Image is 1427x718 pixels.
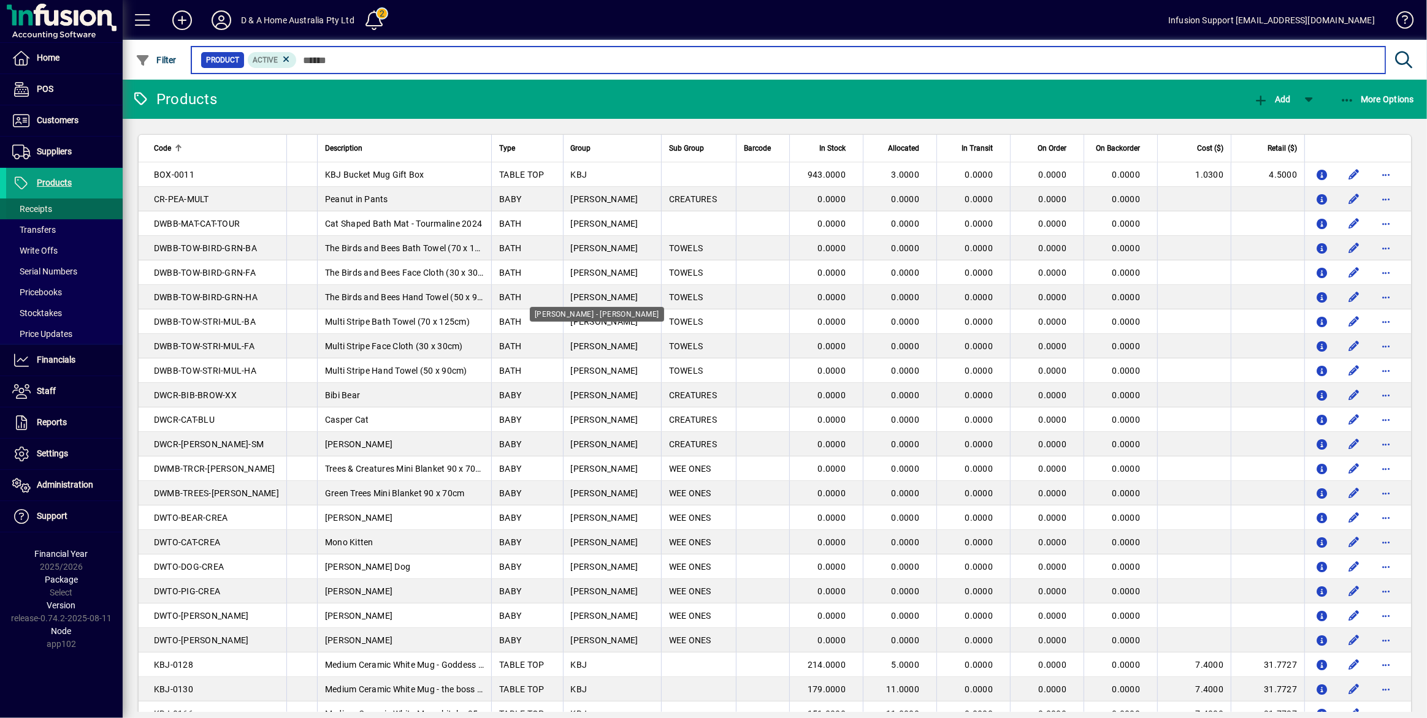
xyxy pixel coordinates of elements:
span: DWBB-TOW-BIRD-GRN-FA [154,268,256,278]
button: More options [1376,630,1396,650]
span: 0.0000 [1112,317,1141,327]
span: TOWELS [669,341,703,351]
button: More options [1376,238,1396,258]
span: Group [571,142,591,155]
span: Green Trees Mini Blanket 90 x 70cm [325,488,465,498]
span: Multi Stripe Bath Towel (70 x 125cm) [325,317,470,327]
span: DWMB-TREES-[PERSON_NAME] [154,488,279,498]
span: CREATURES [669,390,717,400]
span: 0.0000 [818,439,846,449]
span: Description [325,142,362,155]
div: On Backorder [1092,142,1151,155]
span: KBJ [571,170,587,179]
button: Edit [1344,238,1364,258]
span: DWCR-CAT-BLU [154,415,215,425]
span: 0.0000 [965,464,993,474]
span: TOWELS [669,292,703,302]
span: Pricebooks [12,287,62,297]
span: 0.0000 [1039,464,1067,474]
span: BATH [499,243,521,253]
span: Type [499,142,515,155]
a: Support [6,501,123,532]
span: DWMB-TRCR-[PERSON_NAME] [154,464,275,474]
span: Package [45,575,78,584]
span: 0.0000 [965,341,993,351]
button: Edit [1344,459,1364,478]
span: 0.0000 [965,537,993,547]
button: Edit [1344,606,1364,625]
span: 0.0000 [965,243,993,253]
a: Knowledge Base [1387,2,1412,42]
span: Reports [37,417,67,427]
button: Edit [1344,508,1364,527]
button: Add [163,9,202,31]
span: Home [37,53,59,62]
span: 0.0000 [965,488,993,498]
button: More options [1376,434,1396,454]
span: [PERSON_NAME] [571,268,638,278]
span: Support [37,511,67,521]
a: Home [6,43,123,74]
span: BABY [499,562,521,572]
span: [PERSON_NAME] [571,194,638,204]
span: [PERSON_NAME] [571,243,638,253]
span: 0.0000 [1112,464,1141,474]
span: 0.0000 [1039,390,1067,400]
div: [PERSON_NAME] - [PERSON_NAME] [530,307,664,322]
button: Edit [1344,679,1364,699]
span: 0.0000 [1039,243,1067,253]
span: Transfers [12,225,56,235]
button: More options [1376,189,1396,209]
span: The Birds and Bees Hand Towel (50 x 90cm) [325,292,497,302]
span: 0.0000 [1112,170,1141,179]
span: [PERSON_NAME] [571,317,638,327]
button: Edit [1344,434,1364,454]
span: DWBB-TOW-STRI-MUL-HA [154,366,256,376]
button: More options [1376,361,1396,380]
span: Bibi Bear [325,390,360,400]
span: CREATURES [669,439,717,449]
div: D & A Home Australia Pty Ltd [241,10,354,30]
span: Financials [37,355,75,365]
span: 0.0000 [1039,194,1067,204]
span: [PERSON_NAME] [571,439,638,449]
div: Products [132,89,217,109]
button: Edit [1344,483,1364,503]
span: [PERSON_NAME] [571,341,638,351]
button: More options [1376,483,1396,503]
span: 0.0000 [965,317,993,327]
span: 0.0000 [1112,439,1141,449]
a: Stocktakes [6,303,123,323]
div: On Order [1018,142,1077,155]
span: 0.0000 [1112,562,1141,572]
span: CR-PEA-MULT [154,194,209,204]
button: More options [1376,287,1396,307]
span: 0.0000 [892,390,920,400]
span: 0.0000 [1039,562,1067,572]
div: Barcode [744,142,782,155]
span: 0.0000 [818,317,846,327]
span: 0.0000 [965,268,993,278]
a: Write Offs [6,240,123,261]
span: BATH [499,268,521,278]
span: 0.0000 [818,366,846,376]
button: Edit [1344,410,1364,429]
span: 0.0000 [892,317,920,327]
span: 0.0000 [892,194,920,204]
span: 0.0000 [892,341,920,351]
span: Price Updates [12,329,72,339]
span: 0.0000 [818,219,846,229]
button: More options [1376,312,1396,331]
button: More options [1376,410,1396,429]
span: Administration [37,480,93,489]
span: 0.0000 [1112,415,1141,425]
span: [PERSON_NAME] [571,586,638,596]
span: [PERSON_NAME] Dog [325,562,410,572]
button: More options [1376,581,1396,601]
span: 0.0000 [818,415,846,425]
span: 0.0000 [1112,219,1141,229]
span: [PERSON_NAME] [325,513,392,523]
span: 0.0000 [1112,268,1141,278]
span: TABLE TOP [499,170,544,179]
span: 0.0000 [818,464,846,474]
